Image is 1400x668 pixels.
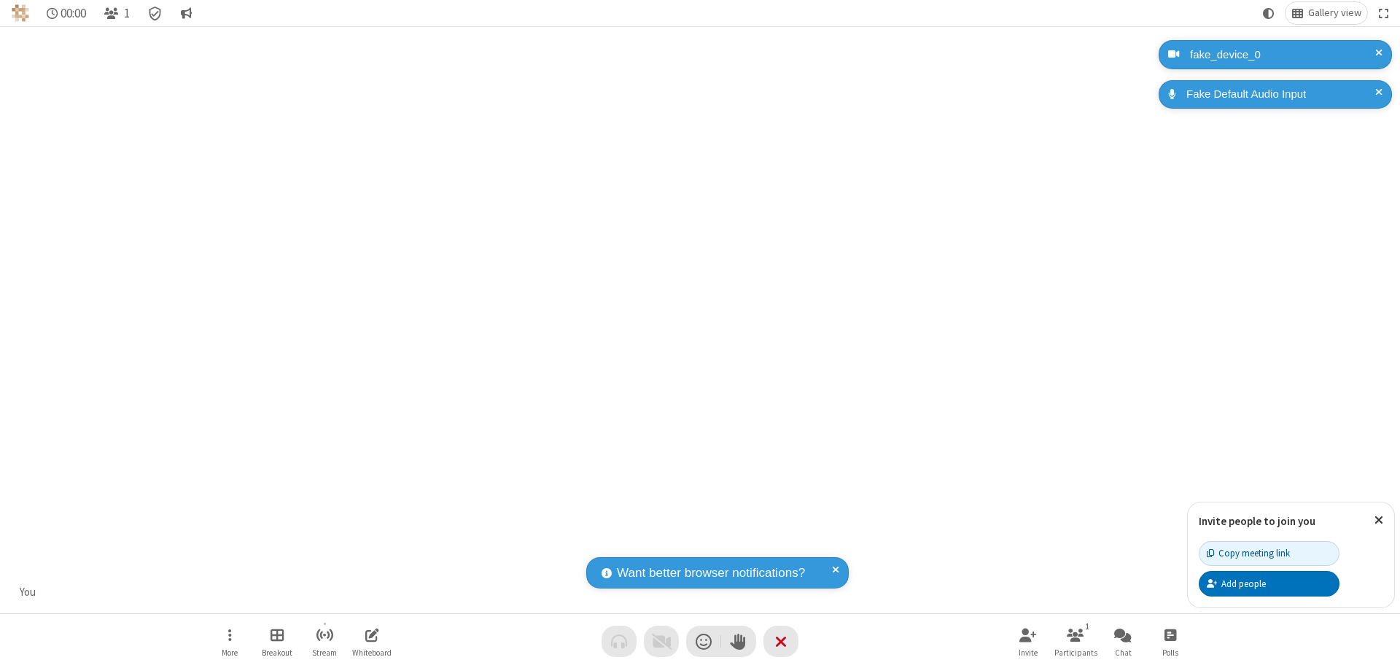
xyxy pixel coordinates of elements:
[644,626,679,657] button: Video
[303,621,346,662] button: Start streaming
[686,626,721,657] button: Send a reaction
[763,626,798,657] button: End or leave meeting
[208,621,252,662] button: Open menu
[1199,541,1339,566] button: Copy meeting link
[141,2,169,24] div: Meeting details Encryption enabled
[1148,621,1192,662] button: Open poll
[15,584,42,601] div: You
[1115,648,1132,657] span: Chat
[1308,7,1361,19] span: Gallery view
[1181,86,1381,103] div: Fake Default Audio Input
[352,648,392,657] span: Whiteboard
[262,648,292,657] span: Breakout
[1101,621,1145,662] button: Open chat
[1257,2,1280,24] button: Using system theme
[1199,571,1339,596] button: Add people
[1006,621,1050,662] button: Invite participants (⌘+Shift+I)
[255,621,299,662] button: Manage Breakout Rooms
[1373,2,1395,24] button: Fullscreen
[98,2,136,24] button: Open participant list
[1207,546,1290,560] div: Copy meeting link
[602,626,637,657] button: Audio problem - check your Internet connection or call by phone
[1199,514,1315,528] label: Invite people to join you
[124,7,130,20] span: 1
[222,648,238,657] span: More
[1054,621,1097,662] button: Open participant list
[1019,648,1038,657] span: Invite
[1054,648,1097,657] span: Participants
[1286,2,1367,24] button: Change layout
[1185,47,1381,63] div: fake_device_0
[1162,648,1178,657] span: Polls
[174,2,198,24] button: Conversation
[41,2,93,24] div: Timer
[1364,502,1394,538] button: Close popover
[61,7,86,20] span: 00:00
[617,564,805,583] span: Want better browser notifications?
[350,621,394,662] button: Open shared whiteboard
[721,626,756,657] button: Raise hand
[12,4,29,22] img: QA Selenium DO NOT DELETE OR CHANGE
[312,648,337,657] span: Stream
[1081,620,1094,633] div: 1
